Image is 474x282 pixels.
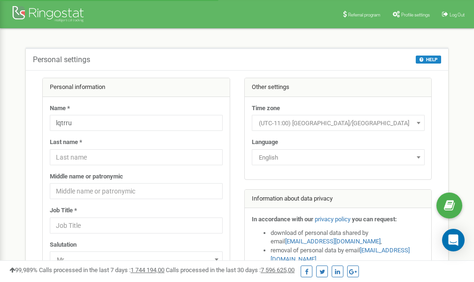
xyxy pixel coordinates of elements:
label: Middle name or patronymic [50,172,123,181]
div: Personal information [43,78,230,97]
u: 7 596 625,00 [261,266,295,274]
span: Profile settings [401,12,430,17]
span: English [252,149,425,165]
div: Other settings [245,78,432,97]
input: Middle name or patronymic [50,183,223,199]
label: Salutation [50,241,77,250]
input: Name [50,115,223,131]
span: Calls processed in the last 7 days : [39,266,164,274]
span: Mr. [53,253,219,266]
a: privacy policy [315,216,350,223]
li: download of personal data shared by email , [271,229,425,246]
h5: Personal settings [33,56,90,64]
input: Last name [50,149,223,165]
div: Information about data privacy [245,190,432,209]
span: (UTC-11:00) Pacific/Midway [255,117,421,130]
label: Last name * [50,138,82,147]
a: [EMAIL_ADDRESS][DOMAIN_NAME] [285,238,381,245]
span: 99,989% [9,266,38,274]
div: Open Intercom Messenger [442,229,465,251]
label: Name * [50,104,70,113]
span: (UTC-11:00) Pacific/Midway [252,115,425,131]
li: removal of personal data by email , [271,246,425,264]
label: Job Title * [50,206,77,215]
span: Referral program [348,12,381,17]
input: Job Title [50,218,223,234]
label: Language [252,138,278,147]
span: Log Out [450,12,465,17]
strong: In accordance with our [252,216,313,223]
span: Calls processed in the last 30 days : [166,266,295,274]
button: HELP [416,56,441,64]
span: English [255,151,421,164]
span: Mr. [50,251,223,267]
label: Time zone [252,104,280,113]
strong: you can request: [352,216,397,223]
u: 1 744 194,00 [131,266,164,274]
